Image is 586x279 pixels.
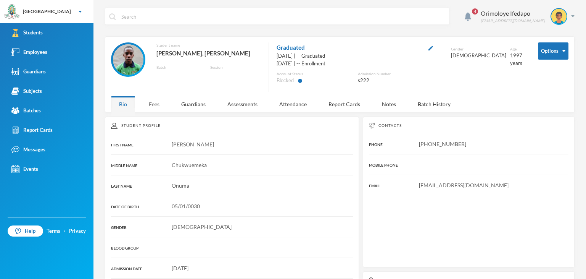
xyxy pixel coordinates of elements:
[277,60,435,68] div: [DATE] | -- Enrollment
[481,9,545,18] div: Orimoloye Ifedapo
[419,141,466,147] span: [PHONE_NUMBER]
[23,8,71,15] div: [GEOGRAPHIC_DATA]
[210,65,261,70] div: Session
[172,265,188,271] span: [DATE]
[11,87,42,95] div: Subjects
[277,71,354,77] div: Account Status
[369,163,398,167] span: MOBILE PHONE
[451,46,506,52] div: Gender
[11,126,53,134] div: Report Cards
[11,68,46,76] div: Guardians
[451,52,506,60] div: [DEMOGRAPHIC_DATA]
[4,4,19,19] img: logo
[47,227,60,235] a: Terms
[8,225,43,237] a: Help
[358,71,435,77] div: Admission Number
[510,52,526,67] div: 1997 years
[11,146,45,154] div: Messages
[156,42,261,48] div: Student name
[510,46,526,52] div: Age
[172,162,207,168] span: Chukwuemeka
[538,42,568,60] button: Options
[109,13,116,20] img: search
[551,9,567,24] img: STUDENT
[277,42,305,52] span: Graduated
[111,123,353,129] div: Student Profile
[141,96,167,112] div: Fees
[172,224,232,230] span: [DEMOGRAPHIC_DATA]
[320,96,368,112] div: Report Cards
[277,77,294,84] span: Blocked
[271,96,315,112] div: Attendance
[481,18,545,24] div: [EMAIL_ADDRESS][DOMAIN_NAME]
[11,107,41,115] div: Batches
[277,52,435,60] div: [DATE] | -- Graduated
[121,8,445,25] input: Search
[11,165,38,173] div: Events
[69,227,86,235] a: Privacy
[369,123,568,128] div: Contacts
[173,96,214,112] div: Guardians
[419,182,509,188] span: [EMAIL_ADDRESS][DOMAIN_NAME]
[111,96,135,112] div: Bio
[172,141,214,148] span: [PERSON_NAME]
[374,96,404,112] div: Notes
[172,203,200,209] span: 05/01/0030
[358,77,435,84] div: s222
[11,29,43,37] div: Students
[64,227,66,235] div: ·
[426,43,435,52] button: Edit
[156,48,261,58] div: [PERSON_NAME], [PERSON_NAME]
[298,78,303,83] i: info
[111,246,138,250] span: BLOOD GROUP
[156,65,204,70] div: Batch
[219,96,266,112] div: Assessments
[11,48,47,56] div: Employees
[172,182,189,189] span: Onuma
[472,8,478,15] span: 4
[113,44,143,75] img: STUDENT
[410,96,459,112] div: Batch History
